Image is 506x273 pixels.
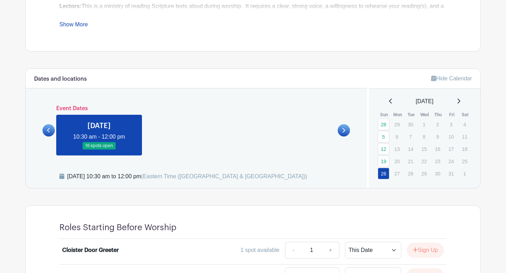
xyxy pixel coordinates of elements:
[391,144,403,154] p: 13
[418,144,430,154] p: 15
[432,144,443,154] p: 16
[432,119,443,130] p: 2
[445,131,457,142] p: 10
[59,222,176,233] h4: Roles Starting Before Worship
[62,246,119,254] div: Cloister Door Greeter
[285,242,301,259] a: -
[391,168,403,179] p: 27
[391,111,404,118] th: Mon
[405,131,416,142] p: 7
[418,168,430,179] p: 29
[459,144,471,154] p: 18
[459,111,472,118] th: Sat
[404,111,418,118] th: Tue
[445,144,457,154] p: 17
[240,246,279,254] div: 1 spot available
[459,168,471,179] p: 1
[405,119,416,130] p: 30
[391,119,403,130] p: 29
[407,243,444,258] button: Sign Up
[445,156,457,167] p: 24
[391,131,403,142] p: 6
[377,111,391,118] th: Sun
[405,156,416,167] p: 21
[445,168,457,179] p: 31
[34,76,87,82] h6: Dates and locations
[416,97,433,106] span: [DATE]
[378,131,389,142] a: 5
[418,119,430,130] p: 1
[141,173,307,179] span: (Eastern Time ([GEOGRAPHIC_DATA] & [GEOGRAPHIC_DATA]))
[459,119,471,130] p: 4
[432,111,445,118] th: Thu
[445,111,459,118] th: Fri
[459,131,471,142] p: 11
[391,156,403,167] p: 20
[59,3,82,9] strong: Lectors:
[59,2,447,27] div: This is a ministry of reading Scripture texts aloud during worship. It requires a clear, strong v...
[378,155,389,167] a: 19
[55,105,338,112] h6: Event Dates
[378,143,389,155] a: 12
[59,21,88,30] a: Show More
[445,119,457,130] p: 3
[418,131,430,142] p: 8
[405,168,416,179] p: 28
[418,156,430,167] p: 22
[67,172,307,181] div: [DATE] 10:30 am to 12:00 pm
[405,144,416,154] p: 14
[378,119,389,130] a: 28
[418,111,432,118] th: Wed
[459,156,471,167] p: 25
[432,131,443,142] p: 9
[432,168,443,179] p: 30
[431,75,472,81] a: Hide Calendar
[432,156,443,167] p: 23
[378,168,389,179] a: 26
[322,242,339,259] a: +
